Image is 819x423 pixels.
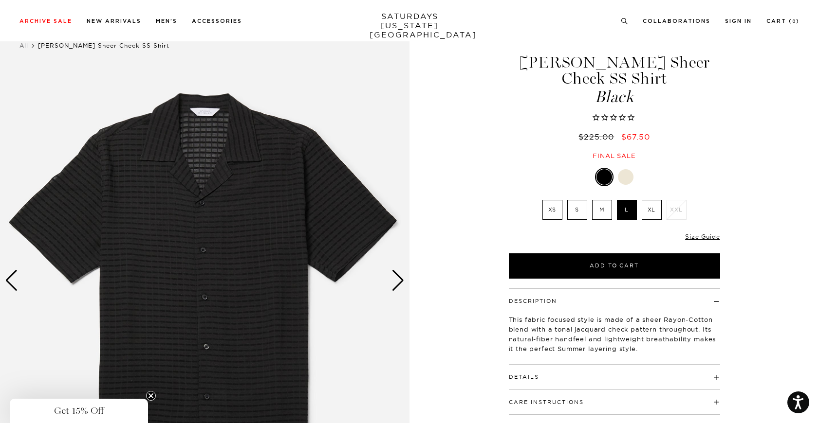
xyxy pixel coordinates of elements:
a: Accessories [192,18,242,24]
span: Black [507,89,722,105]
a: Size Guide [685,233,720,240]
label: XS [542,200,562,220]
label: L [617,200,637,220]
label: S [567,200,587,220]
div: Final sale [507,152,722,160]
label: M [592,200,612,220]
h1: [PERSON_NAME] Sheer Check SS Shirt [507,54,722,105]
small: 0 [792,19,796,24]
a: Cart (0) [766,18,800,24]
span: Get 15% Off [54,405,104,417]
a: New Arrivals [87,18,141,24]
button: Details [509,374,539,380]
button: Add to Cart [509,253,720,279]
a: SATURDAYS[US_STATE][GEOGRAPHIC_DATA] [370,12,450,39]
button: Description [509,299,557,304]
a: Men's [156,18,177,24]
a: Sign In [725,18,752,24]
div: Get 15% OffClose teaser [10,399,148,423]
span: [PERSON_NAME] Sheer Check SS Shirt [38,42,169,49]
span: $67.50 [621,132,650,141]
label: XL [642,200,662,220]
p: This fabric focused style is made of a sheer Rayon-Cotton blend with a tonal jacquard check patte... [509,315,720,353]
del: $225.00 [578,132,618,141]
a: All [19,42,28,49]
div: Next slide [391,270,405,291]
button: Close teaser [146,391,156,401]
span: Rated 0.0 out of 5 stars 0 reviews [507,113,722,123]
a: Archive Sale [19,18,72,24]
div: Previous slide [5,270,18,291]
a: Collaborations [643,18,710,24]
button: Care Instructions [509,400,584,405]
